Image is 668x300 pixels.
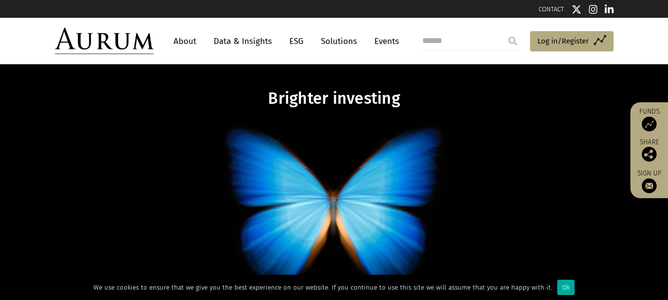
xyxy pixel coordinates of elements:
[635,139,663,162] div: Share
[143,89,525,108] h1: Brighter investing
[642,147,657,162] img: Share this post
[369,32,399,50] a: Events
[169,32,201,50] a: About
[589,4,598,14] img: Instagram icon
[642,178,657,193] img: Sign up to our newsletter
[572,4,581,14] img: Twitter icon
[537,35,589,47] span: Log in/Register
[55,28,154,54] img: Aurum
[635,169,663,193] a: Sign up
[557,280,575,295] div: Ok
[284,32,309,50] a: ESG
[209,32,277,50] a: Data & Insights
[538,5,564,13] a: CONTACT
[316,32,362,50] a: Solutions
[642,117,657,131] img: Access Funds
[605,4,614,14] img: Linkedin icon
[530,31,614,52] a: Log in/Register
[503,31,523,51] input: Submit
[635,107,663,131] a: Funds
